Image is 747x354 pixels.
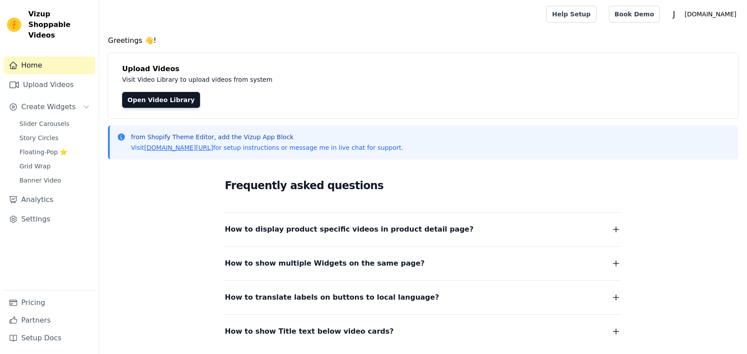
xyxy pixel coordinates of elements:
a: Banner Video [14,174,95,187]
h2: Frequently asked questions [225,177,621,194]
span: How to translate labels on buttons to local language? [225,291,439,304]
a: Grid Wrap [14,160,95,172]
a: [DOMAIN_NAME][URL] [144,144,213,151]
span: Floating-Pop ⭐ [19,148,67,156]
span: Grid Wrap [19,162,50,171]
button: How to show multiple Widgets on the same page? [225,257,621,270]
a: Setup Docs [4,329,95,347]
a: Help Setup [546,6,596,23]
a: Slider Carousels [14,118,95,130]
a: Partners [4,312,95,329]
img: Vizup [7,18,21,32]
a: Pricing [4,294,95,312]
p: Visit Video Library to upload videos from system [122,74,519,85]
span: Banner Video [19,176,61,185]
span: How to show multiple Widgets on the same page? [225,257,425,270]
h4: Upload Videos [122,64,724,74]
h4: Greetings 👋! [108,35,738,46]
button: How to show Title text below video cards? [225,325,621,338]
span: How to display product specific videos in product detail page? [225,223,474,236]
a: Floating-Pop ⭐ [14,146,95,158]
a: Analytics [4,191,95,209]
a: Story Circles [14,132,95,144]
a: Settings [4,210,95,228]
span: Slider Carousels [19,119,69,128]
button: How to display product specific videos in product detail page? [225,223,621,236]
span: How to show Title text below video cards? [225,325,394,338]
span: Story Circles [19,133,58,142]
a: Upload Videos [4,76,95,94]
a: Book Demo [609,6,660,23]
button: How to translate labels on buttons to local language? [225,291,621,304]
p: Visit for setup instructions or message me in live chat for support. [131,143,403,152]
span: Create Widgets [21,102,76,112]
p: [DOMAIN_NAME] [681,6,740,22]
span: Vizup Shoppable Videos [28,9,92,41]
button: Create Widgets [4,98,95,116]
a: Open Video Library [122,92,200,108]
a: Home [4,57,95,74]
button: J [DOMAIN_NAME] [667,6,740,22]
p: from Shopify Theme Editor, add the Vizup App Block [131,133,403,141]
text: J [672,10,675,19]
